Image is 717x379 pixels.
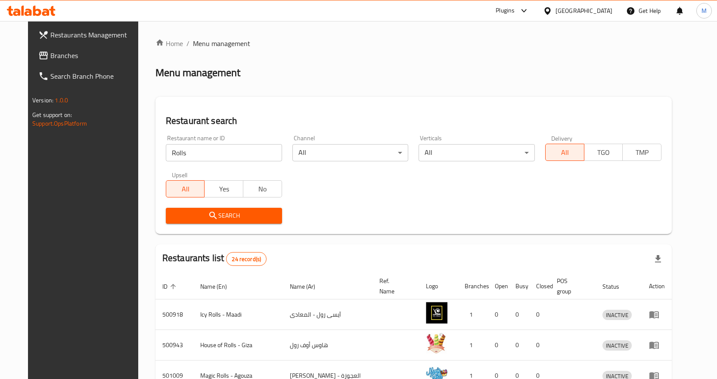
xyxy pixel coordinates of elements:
span: Restaurants Management [50,30,141,40]
span: All [549,146,581,159]
span: Ref. Name [379,276,409,296]
button: Search [166,208,282,224]
span: Yes [208,183,240,195]
td: 0 [488,330,509,361]
div: All [419,144,535,161]
th: Busy [509,273,529,299]
span: TGO [588,146,620,159]
span: All [170,183,202,195]
span: Search [173,210,275,221]
span: POS group [557,276,585,296]
a: Support.OpsPlatform [32,118,87,129]
div: Menu [649,340,665,350]
td: هاوس أوف رول [283,330,372,361]
div: Plugins [496,6,515,16]
div: [GEOGRAPHIC_DATA] [556,6,612,15]
td: 0 [488,299,509,330]
div: Menu [649,309,665,320]
div: Total records count [226,252,267,266]
label: Upsell [172,172,188,178]
button: All [166,180,205,197]
label: Delivery [551,135,573,141]
th: Closed [529,273,550,299]
span: Get support on: [32,109,72,120]
span: 1.0.0 [55,95,68,106]
span: ID [162,281,179,292]
div: All [292,144,409,161]
td: 0 [509,299,529,330]
span: Status [602,281,630,292]
img: House of Rolls - Giza [426,333,447,354]
a: Restaurants Management [31,25,148,45]
a: Search Branch Phone [31,66,148,86]
span: Search Branch Phone [50,71,141,81]
td: 0 [529,299,550,330]
span: INACTIVE [602,341,632,351]
button: No [243,180,282,197]
h2: Restaurant search [166,114,661,127]
span: INACTIVE [602,310,632,320]
th: Branches [458,273,488,299]
span: Menu management [193,38,250,49]
th: Open [488,273,509,299]
td: 0 [509,330,529,361]
span: TMP [626,146,658,159]
button: Yes [204,180,243,197]
span: Name (En) [200,281,238,292]
li: / [186,38,189,49]
button: All [545,144,584,161]
td: 0 [529,330,550,361]
span: Branches [50,50,141,61]
span: 24 record(s) [227,255,266,263]
td: 500918 [155,299,193,330]
div: Export file [648,249,668,269]
input: Search for restaurant name or ID.. [166,144,282,161]
span: Version: [32,95,53,106]
th: Logo [419,273,458,299]
td: 500943 [155,330,193,361]
span: Name (Ar) [290,281,326,292]
span: M [701,6,707,15]
h2: Menu management [155,66,240,80]
a: Home [155,38,183,49]
td: 1 [458,299,488,330]
nav: breadcrumb [155,38,672,49]
h2: Restaurants list [162,252,267,266]
td: 1 [458,330,488,361]
td: Icy Rolls - Maadi [193,299,283,330]
button: TGO [584,144,623,161]
img: Icy Rolls - Maadi [426,302,447,324]
th: Action [642,273,672,299]
button: TMP [622,144,661,161]
td: House of Rolls - Giza [193,330,283,361]
a: Branches [31,45,148,66]
td: آيسى رول - المعادى [283,299,372,330]
span: No [247,183,279,195]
